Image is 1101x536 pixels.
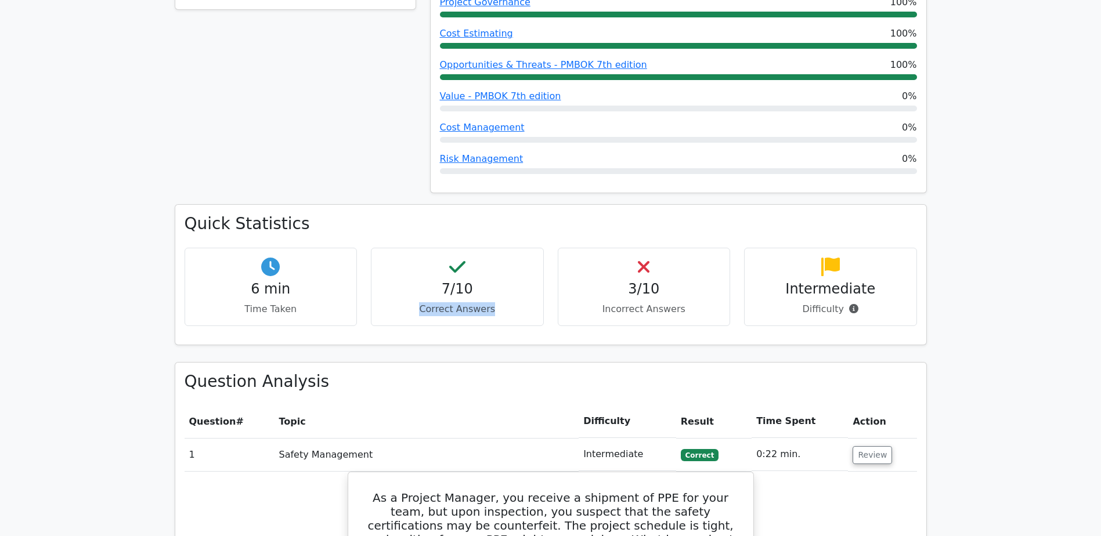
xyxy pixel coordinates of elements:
th: Time Spent [752,405,848,438]
td: 0:22 min. [752,438,848,471]
a: Cost Management [440,122,525,133]
h4: 6 min [194,281,348,298]
h3: Quick Statistics [185,214,917,234]
th: Action [848,405,916,438]
h4: 3/10 [568,281,721,298]
span: Question [189,416,236,427]
span: 0% [902,121,916,135]
p: Difficulty [754,302,907,316]
th: # [185,405,275,438]
th: Difficulty [579,405,676,438]
span: Correct [681,449,719,461]
h4: 7/10 [381,281,534,298]
span: 100% [890,58,917,72]
span: 0% [902,89,916,103]
h4: Intermediate [754,281,907,298]
td: 1 [185,438,275,471]
button: Review [853,446,892,464]
a: Risk Management [440,153,524,164]
th: Topic [275,405,579,438]
th: Result [676,405,752,438]
a: Cost Estimating [440,28,513,39]
p: Incorrect Answers [568,302,721,316]
a: Value - PMBOK 7th edition [440,90,561,102]
td: Intermediate [579,438,676,471]
p: Time Taken [194,302,348,316]
span: 0% [902,152,916,166]
td: Safety Management [275,438,579,471]
h3: Question Analysis [185,372,917,392]
a: Opportunities & Threats - PMBOK 7th edition [440,59,647,70]
p: Correct Answers [381,302,534,316]
span: 100% [890,27,917,41]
